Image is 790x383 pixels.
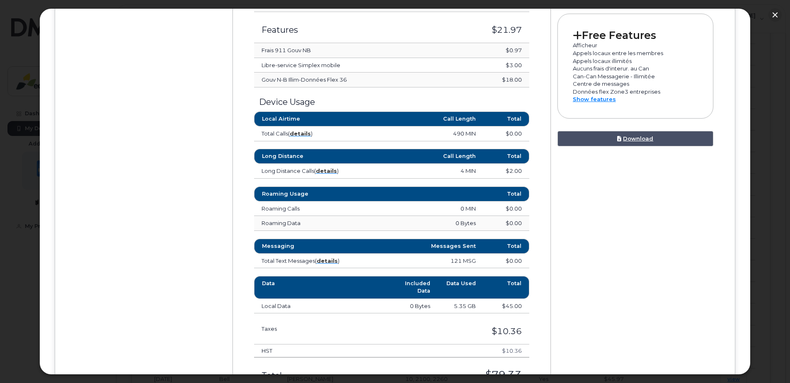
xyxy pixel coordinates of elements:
a: details [290,130,311,137]
th: Messaging [254,239,369,254]
td: 4 MIN [369,164,484,179]
td: $0.97 [444,43,529,58]
th: Included Data [392,276,438,299]
th: Total [483,149,529,164]
a: Download [557,131,713,146]
a: Show features [573,96,616,102]
td: $0.00 [483,201,529,216]
p: Centre de messages [573,80,698,88]
h3: $10.36 [373,327,522,336]
td: Libre-service Simplex mobile [254,58,444,73]
td: $0.00 [483,216,529,231]
h3: $21.97 [451,25,522,34]
th: Total [483,112,529,126]
span: ( ) [315,257,339,264]
td: Gouv N-B Illim-Données Flex 36 [254,73,444,87]
h3: Taxes [262,326,359,332]
td: Roaming Calls [254,201,369,216]
span: ( ) [288,130,313,137]
p: Can-Can Messagerie - Illimitée [573,73,698,80]
td: 0 Bytes [392,299,438,314]
h3: Features [262,25,436,34]
th: Total [483,187,529,201]
p: Données flex Zone3 entreprises [573,88,698,96]
td: 121 MSG [369,254,484,269]
td: Total Text Messages [254,254,369,269]
h3: Total [262,371,359,380]
td: Roaming Data [254,216,369,231]
td: Frais 911 Gouv NB [254,43,444,58]
a: details [317,257,338,264]
th: Local Airtime [254,112,369,126]
h2: Free Features [573,29,698,41]
td: $18.00 [444,73,529,87]
h4: HST [262,348,363,354]
td: 490 MIN [369,126,484,141]
th: Call Length [369,112,484,126]
h4: $10.36 [378,348,522,354]
p: Appels locaux illimités [573,57,698,65]
td: 0 Bytes [369,216,484,231]
p: Afficheur [573,41,698,49]
p: Appels locaux entre les membres [573,49,698,57]
h3: $79.33 [373,369,522,380]
th: Total [483,276,529,299]
td: 5.35 GB [438,299,484,314]
th: Data [254,276,392,299]
td: $2.00 [483,164,529,179]
td: Local Data [254,299,392,314]
td: $3.00 [444,58,529,73]
a: details [316,167,337,174]
td: $45.00 [483,299,529,314]
h3: Device Usage [254,97,529,107]
th: Messages Sent [369,239,484,254]
td: Total Calls [254,126,369,141]
th: Long Distance [254,149,369,164]
td: Long Distance Calls [254,164,369,179]
span: ( ) [314,167,339,174]
p: Aucuns frais d'interur. au Can [573,65,698,73]
td: 0 MIN [369,201,484,216]
th: Roaming Usage [254,187,369,201]
td: $0.00 [483,126,529,141]
th: Data Used [438,276,484,299]
th: Total [483,239,529,254]
th: Call Length [369,149,484,164]
td: $0.00 [483,254,529,269]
